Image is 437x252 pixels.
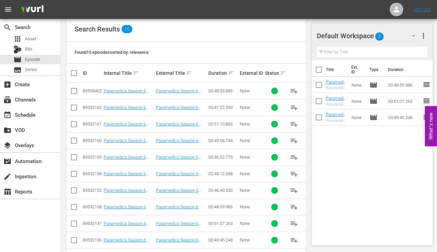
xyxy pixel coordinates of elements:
div: 89532162 [83,105,102,110]
button: playlist_add [286,133,302,149]
td: None [349,93,366,109]
span: Episode [25,56,40,63]
span: sort [280,70,286,76]
div: None [240,221,263,226]
div: Paramedics Season 6 Episode 1 [326,118,346,123]
div: 89532161 [83,121,102,127]
div: 89532160 [83,138,102,143]
span: Search [3,23,11,31]
td: 00:48:59.986 [385,77,422,93]
span: Asset [25,36,36,42]
span: Episode [369,113,378,121]
td: 00:51:07.263 [385,93,422,109]
div: Paramedics Season 6 Episode 2 [326,102,346,107]
div: 00:49:45.248 [208,237,238,243]
a: Paramedics Season 6 Episode 7 [156,155,201,165]
a: Paramedics Season 6 Episode 5 [156,188,201,198]
div: Internal Title [104,69,154,77]
a: Paramedics Season 6 Episode 2 [156,221,201,231]
span: Series [14,66,22,74]
div: 00:48:12.688 [208,171,238,176]
div: Default Workspace [317,26,421,45]
span: Create [3,81,11,89]
span: sort [228,70,234,76]
span: playlist_add [290,104,298,112]
a: Paramedics Season 6 Episode 2 - Nine Now [326,96,346,121]
span: Found 15 episodes sorted by: relevance [75,50,149,55]
div: 89532158 [83,171,102,176]
div: 00:48:59.986 [208,204,238,209]
div: 89532137 [83,221,102,226]
span: Episode [369,97,378,105]
button: playlist_add [286,199,302,215]
span: reorder [422,81,431,89]
button: playlist_add [286,149,302,165]
div: None [240,155,263,160]
button: more_vert [419,28,428,44]
span: playlist_add [290,87,298,95]
span: 15 [122,25,132,33]
span: playlist_add [290,186,298,194]
span: more_vert [419,32,428,40]
span: Bits [25,46,32,52]
span: Ingestion [3,173,11,181]
span: Episode [14,55,22,64]
div: None [240,88,263,93]
div: Bits [14,45,22,53]
a: Paramedics Season 6 Episode 10 - Nine Now [104,105,149,115]
div: None [240,138,263,143]
div: 00:46:52.775 [208,155,238,160]
th: Title [326,60,348,79]
button: playlist_add [286,116,302,132]
a: Paramedics Season 6 Episode 3 [156,204,201,214]
button: playlist_add [286,99,302,116]
td: None [349,109,366,125]
span: reorder [422,97,431,105]
button: playlist_add [286,232,302,248]
span: VOD [3,126,11,134]
div: None [240,237,263,243]
th: Ext. ID [347,60,365,79]
th: Duration [384,60,425,79]
span: playlist_add [290,220,298,228]
div: Paramedics Season 6 Episode 3 [326,86,346,90]
a: Paramedics Season 6 Episode 4 - Nine Now [104,88,149,98]
td: None [349,77,366,93]
div: 00:51:10.866 [208,121,238,127]
span: Channels [3,96,11,104]
div: 00:49:08.744 [208,138,238,143]
a: Paramedics Season 6 Episode 1 - Nine Now [326,112,346,137]
span: Series [25,66,37,73]
span: Asset [14,35,22,43]
span: playlist_add [290,137,298,145]
div: 89532136 [83,237,102,243]
div: 00:46:40.530 [208,188,238,193]
button: playlist_add [286,215,302,232]
span: 3 [375,29,384,44]
a: Paramedics Season 6 Episode 6 [156,171,201,181]
div: External ID [240,70,263,76]
a: Paramedics Season 6 Episode 9 [156,121,201,132]
span: playlist_add [290,170,298,178]
a: Sign Out [413,7,431,12]
a: Paramedics Season 6 Episode 1 - Nine Now [104,237,149,248]
span: reorder [422,113,431,121]
div: None [240,188,263,193]
div: 00:48:33.886 [208,88,238,93]
div: 00:51:07.263 [208,221,238,226]
span: playlist_add [290,236,298,244]
a: Paramedics Season 6 Episode 1 [156,237,201,248]
div: None [240,204,263,209]
div: 89532138 [83,204,102,209]
span: Episode [369,81,378,89]
div: Status [265,69,284,77]
a: Paramedics Season 6 Episode 8 [156,138,201,148]
span: Reports [3,188,11,196]
div: 89532152 [83,188,102,193]
div: None [240,171,263,176]
a: Paramedics Season 6 Episode 7 - Nine Now [104,155,149,165]
div: None [240,121,263,127]
div: ID [83,70,102,76]
a: Paramedics Season 6 Episode 3 - Nine Now [104,204,149,214]
button: playlist_add [286,166,302,182]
